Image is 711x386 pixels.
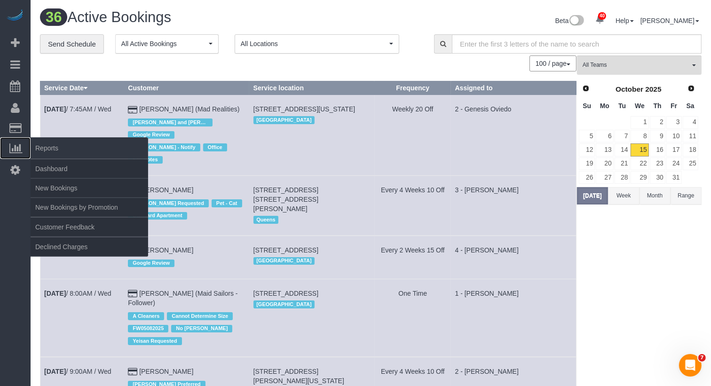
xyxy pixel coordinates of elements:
span: Cannot Determine Size [167,312,233,320]
a: Send Schedule [40,34,104,54]
span: Monday [600,102,609,110]
span: [PERSON_NAME] - Notify [128,143,200,151]
span: 36 [40,8,67,26]
span: [STREET_ADDRESS][US_STATE] [253,105,355,113]
button: Month [640,187,671,205]
span: [GEOGRAPHIC_DATA] [253,257,315,265]
a: [DATE]/ 8:00AM / Wed [44,290,111,297]
nav: Pagination navigation [530,55,577,71]
span: Thursday [654,102,662,110]
button: All Teams [577,55,702,75]
span: [STREET_ADDRESS] [STREET_ADDRESS][PERSON_NAME] [253,186,318,213]
span: Standard Apartment [128,212,187,220]
span: Google Review [128,260,174,267]
a: 30 [650,171,665,184]
td: Assigned to [451,176,576,236]
a: 17 [666,143,682,156]
a: Prev [579,82,592,95]
a: [PERSON_NAME] (Maid Sailors - Follower) [128,290,237,307]
th: Frequency [375,81,451,95]
span: [STREET_ADDRESS] [253,290,318,297]
span: [PERSON_NAME] Requested [128,199,209,207]
a: [PERSON_NAME] (Mad Realities) [139,105,239,113]
a: Automaid Logo [6,9,24,23]
a: 25 [683,158,698,170]
span: [STREET_ADDRESS] [253,246,318,254]
td: Service location [249,176,374,236]
td: Customer [124,176,249,236]
a: [PERSON_NAME] [640,17,699,24]
i: Credit Card Payment [128,369,137,375]
span: 7 [698,354,706,362]
span: October [616,85,643,93]
span: Next [687,85,695,92]
b: [DATE] [44,290,66,297]
div: Location [253,213,371,226]
a: 1 [631,116,648,129]
a: 7 [615,130,630,142]
span: Prev [582,85,590,92]
a: 15 [631,143,648,156]
a: 3 [666,116,682,129]
td: Assigned to [451,95,576,176]
a: 19 [579,158,595,170]
span: [GEOGRAPHIC_DATA] [253,116,315,124]
a: 31 [666,171,682,184]
span: All Active Bookings [121,39,206,48]
a: 2 [650,116,665,129]
a: [PERSON_NAME] [139,186,193,194]
a: Declined Charges [31,237,148,256]
a: 5 [579,130,595,142]
div: Location [253,114,371,126]
span: Pet - Cat [212,199,242,207]
a: 4 [683,116,698,129]
td: Schedule date [40,95,124,176]
span: Office [203,143,227,151]
span: Sunday [583,102,591,110]
a: 22 [631,158,648,170]
a: 27 [596,171,613,184]
span: All Teams [583,61,690,69]
div: Location [253,298,371,310]
a: 23 [650,158,665,170]
a: 8 [631,130,648,142]
button: Week [608,187,639,205]
td: Customer [124,95,249,176]
span: A Cleaners [128,312,164,320]
button: All Active Bookings [115,34,219,54]
h1: Active Bookings [40,9,364,25]
a: 26 [579,171,595,184]
a: 6 [596,130,613,142]
a: Beta [555,17,585,24]
th: Service location [249,81,374,95]
span: Saturday [687,102,695,110]
b: [DATE] [44,368,66,375]
ul: Reports [31,159,148,257]
a: 18 [683,143,698,156]
td: Service location [249,236,374,279]
a: 28 [615,171,630,184]
span: Friday [671,102,677,110]
td: Assigned to [451,279,576,357]
th: Customer [124,81,249,95]
a: 40 [591,9,609,30]
a: [DATE]/ 9:00AM / Wed [44,368,111,375]
a: [PERSON_NAME] [139,246,193,254]
button: [DATE] [577,187,608,205]
a: [PERSON_NAME] [139,368,193,375]
a: 9 [650,130,665,142]
span: Yeisan Requested [128,337,182,345]
td: Frequency [375,236,451,279]
span: 40 [598,12,606,20]
span: [STREET_ADDRESS][PERSON_NAME][US_STATE] [253,368,344,385]
span: Wednesday [635,102,645,110]
iframe: Intercom live chat [679,354,702,377]
a: New Bookings [31,179,148,197]
ol: All Teams [577,55,702,70]
td: Service location [249,95,374,176]
td: Schedule date [40,279,124,357]
a: 24 [666,158,682,170]
a: 16 [650,143,665,156]
span: Tuesday [618,102,626,110]
i: Credit Card Payment [128,107,137,113]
